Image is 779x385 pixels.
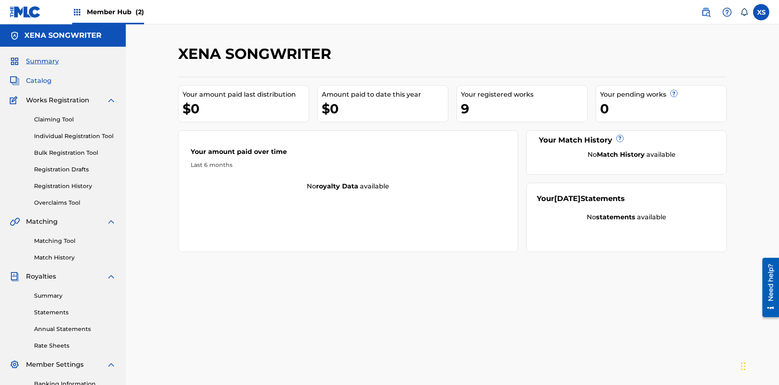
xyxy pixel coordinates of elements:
h2: XENA SONGWRITER [178,45,335,63]
span: Member Settings [26,360,84,370]
span: Summary [26,56,59,66]
a: Claiming Tool [34,115,116,124]
div: Your amount paid last distribution [183,90,309,99]
img: Top Rightsholders [72,7,82,17]
a: Matching Tool [34,237,116,245]
strong: royalty data [316,182,358,190]
img: expand [106,272,116,281]
div: Your pending works [600,90,726,99]
div: Drag [741,354,746,379]
div: No available [179,182,518,191]
div: 0 [600,99,726,118]
span: Royalties [26,272,56,281]
a: Annual Statements [34,325,116,333]
span: ? [671,90,677,97]
div: 9 [461,99,587,118]
span: (2) [136,8,144,16]
div: User Menu [753,4,769,20]
a: Statements [34,308,116,317]
iframe: Resource Center [756,255,779,321]
img: Accounts [10,31,19,41]
a: Bulk Registration Tool [34,149,116,157]
div: Help [719,4,735,20]
img: Catalog [10,76,19,86]
span: Matching [26,217,58,227]
img: expand [106,360,116,370]
a: Registration Drafts [34,165,116,174]
span: [DATE] [554,194,581,203]
img: Member Settings [10,360,19,370]
div: $0 [183,99,309,118]
a: SummarySummary [10,56,59,66]
div: Last 6 months [191,161,506,169]
span: Works Registration [26,95,89,105]
img: help [722,7,732,17]
img: Royalties [10,272,19,281]
img: search [701,7,711,17]
span: Catalog [26,76,52,86]
div: Your registered works [461,90,587,99]
img: MLC Logo [10,6,41,18]
div: Amount paid to date this year [322,90,448,99]
a: Rate Sheets [34,342,116,350]
iframe: Chat Widget [738,346,779,385]
a: Overclaims Tool [34,199,116,207]
div: Notifications [740,8,748,16]
a: Match History [34,253,116,262]
img: Summary [10,56,19,66]
a: Individual Registration Tool [34,132,116,141]
div: No available [547,150,717,160]
img: expand [106,217,116,227]
span: Member Hub [87,7,144,17]
a: Summary [34,292,116,300]
img: Works Registration [10,95,20,105]
a: Public Search [698,4,714,20]
strong: Match History [597,151,645,158]
span: ? [617,135,623,142]
img: Matching [10,217,20,227]
h5: XENA SONGWRITER [24,31,101,40]
img: expand [106,95,116,105]
a: CatalogCatalog [10,76,52,86]
div: No available [537,212,717,222]
div: Your Statements [537,193,625,204]
div: Your Match History [537,135,717,146]
strong: statements [596,213,635,221]
div: Your amount paid over time [191,147,506,161]
div: $0 [322,99,448,118]
a: Registration History [34,182,116,190]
